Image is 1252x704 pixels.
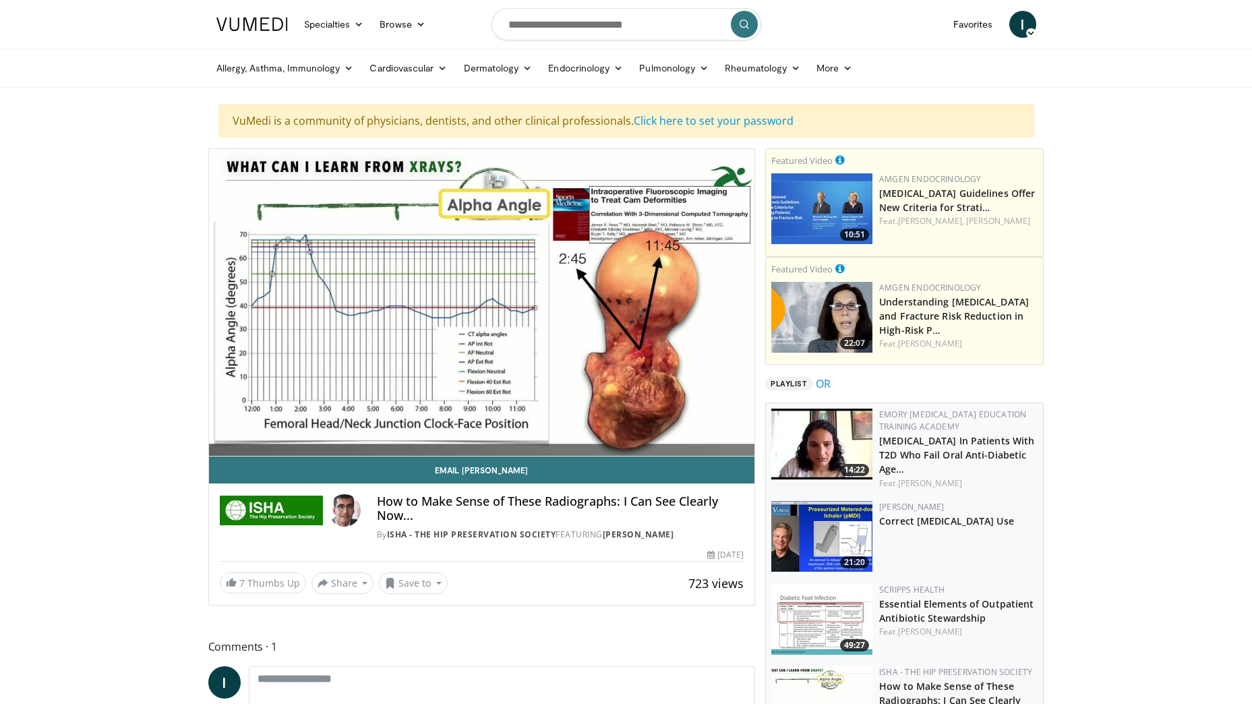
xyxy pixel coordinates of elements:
[879,434,1034,475] a: [MEDICAL_DATA] In Patients With T2D Who Fail Oral Anti-Diabetic Age…
[771,584,872,655] img: 45d369dc-2b46-41b1-bf91-8eeb9f00ea2e.150x105_q85_crop-smart_upscale.jpg
[898,338,962,349] a: [PERSON_NAME]
[840,639,869,651] span: 49:27
[456,55,541,82] a: Dermatology
[945,11,1001,38] a: Favorites
[879,501,944,512] a: [PERSON_NAME]
[634,113,794,128] a: Click here to set your password
[879,626,1038,638] div: Feat.
[361,55,455,82] a: Cardiovascular
[209,457,755,483] a: Email [PERSON_NAME]
[771,409,872,479] a: 14:22
[631,55,717,82] a: Pulmonology
[387,529,556,540] a: ISHA - The Hip Preservation Society
[717,55,808,82] a: Rheumatology
[879,173,981,185] a: Amgen Endocrinology
[840,556,869,568] span: 21:20
[898,215,964,227] a: [PERSON_NAME],
[688,575,744,591] span: 723 views
[311,573,374,594] button: Share
[239,577,245,589] span: 7
[771,501,872,572] a: 21:20
[218,104,1034,138] div: VuMedi is a community of physicians, dentists, and other clinical professionals.
[296,11,372,38] a: Specialties
[771,173,872,244] img: 7b525459-078d-43af-84f9-5c25155c8fbb.png.150x105_q85_crop-smart_upscale.jpg
[377,494,744,523] h4: How to Make Sense of These Radiographs: I Can See Clearly Now...
[771,282,872,353] img: c9a25db3-4db0-49e1-a46f-17b5c91d58a1.png.150x105_q85_crop-smart_upscale.png
[879,584,945,595] a: Scripps Health
[879,187,1035,214] a: [MEDICAL_DATA] Guidelines Offer New Criteria for Strati…
[966,215,1030,227] a: [PERSON_NAME]
[771,282,872,353] a: 22:07
[1009,11,1036,38] a: I
[771,501,872,572] img: 24f79869-bf8a-4040-a4ce-e7186897569f.150x105_q85_crop-smart_upscale.jpg
[879,338,1038,350] div: Feat.
[816,376,831,392] a: OR
[220,573,306,593] a: 7 Thumbs Up
[879,515,1014,527] a: Correct [MEDICAL_DATA] Use
[771,263,833,275] small: Featured Video
[840,464,869,476] span: 14:22
[603,529,674,540] a: [PERSON_NAME]
[771,173,872,244] a: 10:51
[209,149,755,457] video-js: Video Player
[879,295,1029,336] a: Understanding [MEDICAL_DATA] and Fracture Risk Reduction in High-Risk P…
[765,377,812,390] span: Playlist
[216,18,288,31] img: VuMedi Logo
[879,215,1038,227] div: Feat.
[371,11,434,38] a: Browse
[840,337,869,349] span: 22:07
[491,8,761,40] input: Search topics, interventions
[208,666,241,699] a: I
[879,282,981,293] a: Amgen Endocrinology
[707,549,744,561] div: [DATE]
[879,409,1026,432] a: Emory [MEDICAL_DATA] Education Training Academy
[208,638,756,655] span: Comments 1
[879,666,1032,678] a: ISHA - The Hip Preservation Society
[208,55,362,82] a: Allergy, Asthma, Immunology
[540,55,631,82] a: Endocrinology
[879,597,1034,624] a: Essential Elements of Outpatient Antibiotic Stewardship
[879,477,1038,490] div: Feat.
[328,494,361,527] img: Avatar
[771,584,872,655] a: 49:27
[377,529,744,541] div: By FEATURING
[379,573,448,594] button: Save to
[771,154,833,167] small: Featured Video
[898,626,962,637] a: [PERSON_NAME]
[771,409,872,479] img: cb8fdfd1-3c01-42c6-81c5-d5487e88c111.150x105_q85_crop-smart_upscale.jpg
[840,229,869,241] span: 10:51
[220,494,323,527] img: ISHA - The Hip Preservation Society
[898,477,962,489] a: [PERSON_NAME]
[808,55,860,82] a: More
